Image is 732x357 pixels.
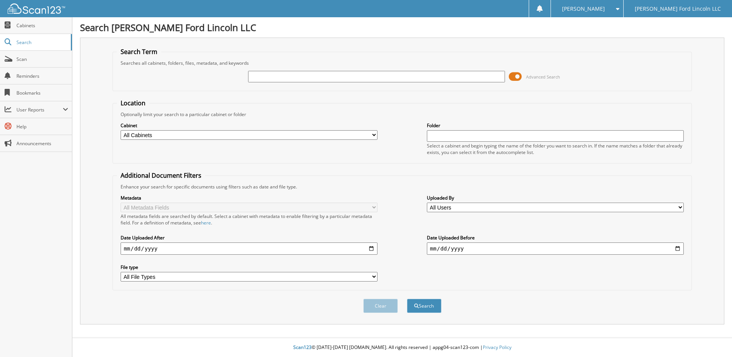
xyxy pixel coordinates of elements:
[635,7,721,11] span: [PERSON_NAME] Ford Lincoln LLC
[16,56,68,62] span: Scan
[117,111,688,118] div: Optionally limit your search to a particular cabinet or folder
[201,219,211,226] a: here
[427,142,684,156] div: Select a cabinet and begin typing the name of the folder you want to search in. If the name match...
[16,123,68,130] span: Help
[16,39,67,46] span: Search
[427,122,684,129] label: Folder
[80,21,724,34] h1: Search [PERSON_NAME] Ford Lincoln LLC
[16,140,68,147] span: Announcements
[117,99,149,107] legend: Location
[117,171,205,180] legend: Additional Document Filters
[16,90,68,96] span: Bookmarks
[483,344,511,350] a: Privacy Policy
[117,183,688,190] div: Enhance your search for specific documents using filters such as date and file type.
[121,122,377,129] label: Cabinet
[16,22,68,29] span: Cabinets
[8,3,65,14] img: scan123-logo-white.svg
[562,7,605,11] span: [PERSON_NAME]
[526,74,560,80] span: Advanced Search
[363,299,398,313] button: Clear
[694,320,732,357] iframe: Chat Widget
[121,242,377,255] input: start
[427,234,684,241] label: Date Uploaded Before
[121,195,377,201] label: Metadata
[117,60,688,66] div: Searches all cabinets, folders, files, metadata, and keywords
[407,299,441,313] button: Search
[16,73,68,79] span: Reminders
[293,344,312,350] span: Scan123
[72,338,732,357] div: © [DATE]-[DATE] [DOMAIN_NAME]. All rights reserved | appg04-scan123-com |
[121,234,377,241] label: Date Uploaded After
[427,195,684,201] label: Uploaded By
[121,264,377,270] label: File type
[16,106,63,113] span: User Reports
[117,47,161,56] legend: Search Term
[121,213,377,226] div: All metadata fields are searched by default. Select a cabinet with metadata to enable filtering b...
[427,242,684,255] input: end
